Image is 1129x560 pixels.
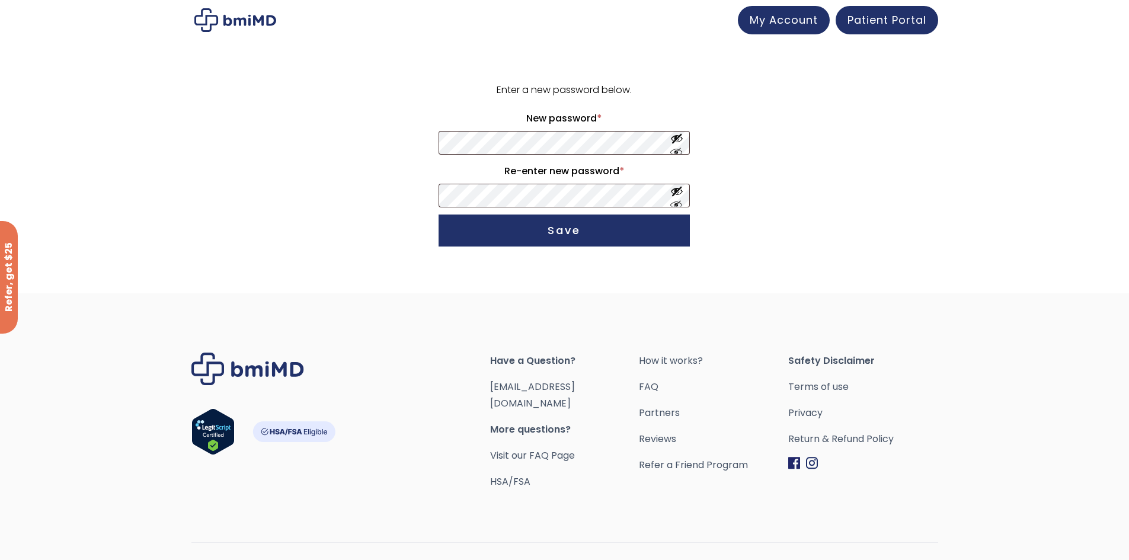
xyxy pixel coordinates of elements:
[670,132,683,154] button: Show password
[490,421,639,438] span: More questions?
[439,162,690,181] label: Re-enter new password
[788,353,938,369] span: Safety Disclaimer
[670,185,683,207] button: Show password
[490,353,639,369] span: Have a Question?
[750,12,818,27] span: My Account
[639,457,788,473] a: Refer a Friend Program
[788,431,938,447] a: Return & Refund Policy
[788,405,938,421] a: Privacy
[490,380,575,410] a: [EMAIL_ADDRESS][DOMAIN_NAME]
[191,408,235,455] img: Verify Approval for www.bmimd.com
[639,405,788,421] a: Partners
[788,457,800,469] img: Facebook
[836,6,938,34] a: Patient Portal
[490,475,530,488] a: HSA/FSA
[252,421,335,442] img: HSA-FSA
[191,353,304,385] img: Brand Logo
[806,457,818,469] img: Instagram
[191,408,235,460] a: Verify LegitScript Approval for www.bmimd.com
[788,379,938,395] a: Terms of use
[194,8,276,32] img: My account
[439,215,690,247] button: Save
[639,431,788,447] a: Reviews
[847,12,926,27] span: Patient Portal
[738,6,830,34] a: My Account
[639,353,788,369] a: How it works?
[639,379,788,395] a: FAQ
[437,82,692,98] p: Enter a new password below.
[439,109,690,128] label: New password
[490,449,575,462] a: Visit our FAQ Page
